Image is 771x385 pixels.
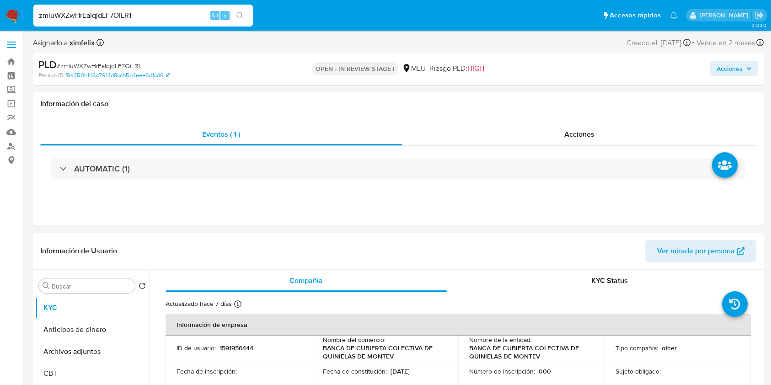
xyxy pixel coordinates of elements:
div: MLU [402,64,426,74]
span: - [692,37,695,49]
p: OPEN - IN REVIEW STAGE I [312,62,398,75]
p: Nombre de la entidad : [469,336,532,344]
span: Alt [211,11,219,20]
button: Ver mirada por persona [645,240,756,262]
b: PLD [38,57,57,72]
p: BANCA DE CUBIERTA COLECTIVA DE QUINIELAS DE MONTEV [323,344,444,360]
p: 1591956444 [220,344,253,352]
span: KYC Status [591,275,628,286]
button: search-icon [230,9,249,22]
span: Riesgo PLD: [429,64,484,74]
button: Acciones [710,61,758,76]
span: s [224,11,226,20]
b: ximfelix [68,37,95,48]
p: BANCA DE CUBIERTA COLECTIVA DE QUINIELAS DE MONTEV [469,344,590,360]
h1: Información del caso [40,99,756,108]
button: Buscar [43,282,50,289]
p: 000 [539,367,551,375]
span: HIGH [467,63,484,74]
button: Anticipos de dinero [35,319,150,341]
input: Buscar [52,282,131,290]
h3: AUTOMATIC (1) [74,164,130,174]
p: ID de usuario : [177,344,216,352]
span: Accesos rápidos [610,11,661,20]
p: Número de inscripción : [469,367,535,375]
button: Volver al orden por defecto [139,282,146,292]
span: Compañía [289,275,323,286]
b: Person ID [38,71,64,80]
p: [DATE] [391,367,410,375]
button: KYC [35,297,150,319]
a: Salir [755,11,764,20]
button: CBT [35,363,150,385]
th: Información de empresa [166,314,751,336]
span: Asignado a [33,38,95,48]
input: Buscar usuario o caso... [33,10,253,21]
span: Vence en 2 meses [696,38,755,48]
span: # zmluWXZwHrEaIqjdLF7OiLR1 [57,61,140,70]
p: Tipo compañía : [616,344,658,352]
p: - [241,367,242,375]
span: Acciones [717,61,743,76]
p: Sujeto obligado : [616,367,661,375]
p: Fecha de inscripción : [177,367,237,375]
h1: Información de Usuario [40,246,117,256]
span: Eventos ( 1 ) [202,129,240,139]
span: Acciones [564,129,594,139]
button: Archivos adjuntos [35,341,150,363]
p: other [662,344,677,352]
p: ximena.felix@mercadolibre.com [700,11,751,20]
a: Notificaciones [670,11,678,19]
p: Nombre del comercio : [323,336,385,344]
p: - [664,367,666,375]
span: Ver mirada por persona [657,240,735,262]
p: Fecha de constitución : [323,367,387,375]
div: AUTOMATIC (1) [51,158,745,179]
p: Actualizado hace 7 días [166,299,232,308]
a: f9a350b1d6c7914d8ccb5b4eee6d1cd6 [65,71,170,80]
div: Creado el: [DATE] [626,37,691,49]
